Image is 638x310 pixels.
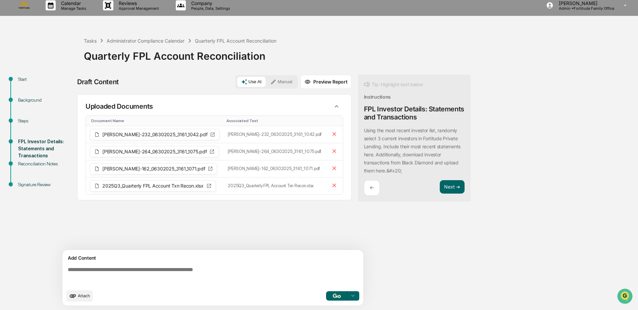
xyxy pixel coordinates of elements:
span: 2025Q3_Quarterly FPL Account Txn Recon.xlsx [102,184,204,188]
button: Remove file [330,181,339,191]
button: upload document [66,290,93,302]
button: Remove file [330,147,339,157]
a: 🗄️Attestations [46,82,86,94]
div: 🗄️ [49,85,54,91]
p: Manage Tasks [56,6,90,11]
div: 🔎 [7,98,12,103]
p: Company [186,0,233,6]
div: Quarterly FPL Account Reconciliation [84,45,635,62]
td: [PERSON_NAME]-162_06302025_3161_1071.pdf [224,160,326,177]
span: Pylon [67,114,81,119]
button: Remove file [330,130,339,140]
input: Clear [17,31,111,38]
button: Go [326,291,348,301]
a: Powered byPylon [47,113,81,119]
button: Preview Report [301,75,351,89]
div: Start new chat [23,51,110,58]
button: Remove file [330,164,339,174]
span: Preclearance [13,85,43,91]
p: Reviews [113,0,162,6]
img: Go [333,294,341,298]
div: Toggle SortBy [226,118,323,123]
div: Background [18,97,73,104]
span: [PERSON_NAME]-162_06302025_3161_1071.pdf [102,166,205,171]
div: Tasks [84,38,97,44]
td: [PERSON_NAME]-232_06302025_3161_1042.pdf [224,126,326,143]
button: Next ➔ [440,180,464,194]
img: logo [16,1,32,9]
div: Quarterly FPL Account Reconciliation [195,38,276,44]
a: 🔎Data Lookup [4,95,45,107]
div: Signature Review [18,181,73,188]
div: We're available if you need us! [23,58,85,63]
img: 1746055101610-c473b297-6a78-478c-a979-82029cc54cd1 [7,51,19,63]
p: ​Using the most recent investor list, randomly select 3 current investors in Fortitude Private Le... [364,127,461,173]
span: Attestations [55,85,83,91]
div: Instructions [364,94,391,100]
span: Data Lookup [13,97,42,104]
p: ← [370,185,374,191]
a: 🖐️Preclearance [4,82,46,94]
p: Approval Management [113,6,162,11]
iframe: Open customer support [617,288,635,306]
span: Attach [78,293,90,298]
div: FPL Investor Details: Statements and Transactions [18,138,73,159]
p: [PERSON_NAME] [553,0,614,6]
div: Add Content [66,254,359,262]
div: FPL Investor Details: Statements and Transactions [364,105,465,121]
div: Draft Content [77,78,119,86]
div: Administrator Compliance Calendar [107,38,184,44]
div: Reconciliation Notes [18,160,73,167]
span: [PERSON_NAME]-232_06302025_3161_1042.pdf [102,132,207,137]
p: Uploaded Documents [86,102,153,110]
td: 2025Q3_Quarterly FPL Account Txn Recon.xlsx [224,177,326,194]
p: How can we help? [7,14,122,25]
p: Calendar [56,0,90,6]
p: People, Data, Settings [186,6,233,11]
p: Admin • Fortitude Family Office [553,6,614,11]
div: 🖐️ [7,85,12,91]
button: Use AI [237,77,266,87]
span: [PERSON_NAME]-264_06302025_3161_1075.pdf [102,149,207,154]
button: Manual [266,77,297,87]
div: Steps [18,117,73,124]
td: [PERSON_NAME]-264_06302025_3161_1075.pdf [224,143,326,160]
div: Tip: Highlight text below [364,81,423,89]
button: Start new chat [114,53,122,61]
div: Start [18,76,73,83]
div: Toggle SortBy [91,118,221,123]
